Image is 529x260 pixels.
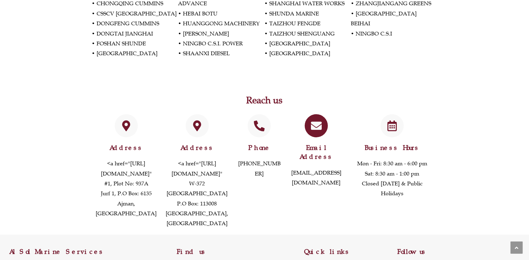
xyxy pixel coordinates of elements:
[180,144,214,152] a: Address
[238,160,281,177] a: [PHONE_NUMBER]
[510,241,523,254] a: Scroll to the top of the page
[291,169,341,186] a: [EMAIL_ADDRESS][DOMAIN_NAME]
[115,114,138,137] a: Address
[248,144,271,152] a: Phone
[177,249,304,255] h2: Find us
[110,144,143,152] a: Address
[95,159,158,218] p: <a href="[URL][DOMAIN_NAME]" #1, Plot No: 937A Jurf 1, P.O Box: 6135 Ajman, [GEOGRAPHIC_DATA]
[9,249,177,255] h2: Al Sol Marine Services
[164,159,230,229] p: <a href="[URL][DOMAIN_NAME]" W-372 [GEOGRAPHIC_DATA] P.O Box: 113008 [GEOGRAPHIC_DATA], [GEOGRAPH...
[350,159,434,199] p: Mon - Fri: 8:30 am - 6:00 pm Sat: 8:30 am - 1:00 pm Closed [DATE] & Public Holidays
[248,114,271,137] a: Phone
[305,114,328,137] a: Email Address
[365,144,420,152] span: Business Hours
[304,249,398,255] h2: Quick links
[186,114,209,137] a: Address
[300,144,333,161] a: Email Address
[398,249,520,255] h2: Follow us
[92,96,437,105] h2: Reach us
